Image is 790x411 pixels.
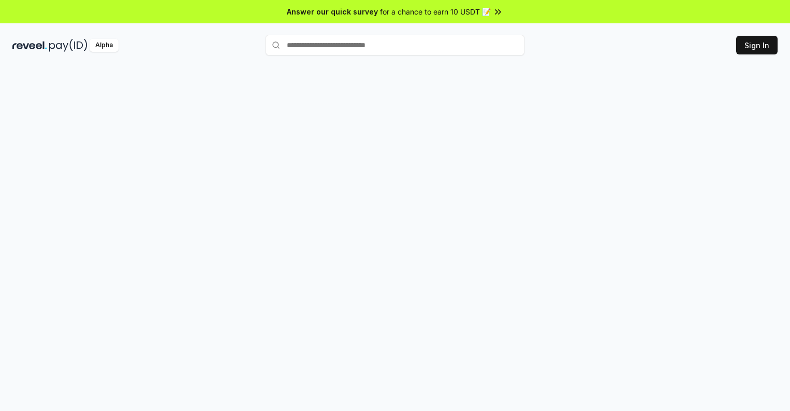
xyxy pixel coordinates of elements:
[90,39,119,52] div: Alpha
[287,6,378,17] span: Answer our quick survey
[380,6,491,17] span: for a chance to earn 10 USDT 📝
[736,36,778,54] button: Sign In
[49,39,87,52] img: pay_id
[12,39,47,52] img: reveel_dark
